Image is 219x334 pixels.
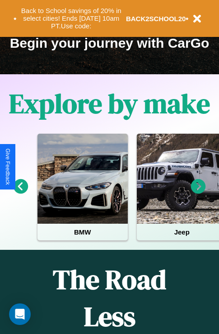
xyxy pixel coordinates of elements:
h4: BMW [37,224,128,240]
h1: Explore by make [9,85,210,122]
div: Open Intercom Messenger [9,303,31,325]
b: BACK2SCHOOL20 [126,15,186,23]
div: Give Feedback [5,149,11,185]
button: Back to School savings of 20% in select cities! Ends [DATE] 10am PT.Use code: [17,5,126,32]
